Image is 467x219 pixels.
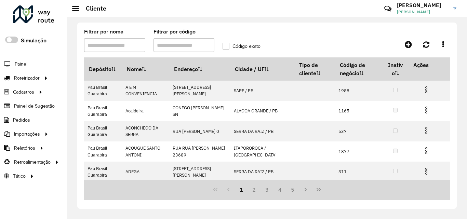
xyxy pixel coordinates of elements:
[79,5,106,12] h2: Cliente
[335,121,382,141] td: 537
[122,141,169,162] td: ACOUGUE SANTO ANTONI
[409,58,450,72] th: Ações
[15,60,27,68] span: Painel
[169,121,230,141] td: RUA [PERSON_NAME] 0
[169,101,230,121] td: CONEGO [PERSON_NAME] SN
[299,183,312,196] button: Next Page
[14,159,51,166] span: Retroalimentação
[14,145,35,152] span: Relatórios
[230,162,294,182] td: SERRA DA RAIZ / PB
[169,58,230,81] th: Endereço
[122,101,169,121] td: Acaideira
[154,28,196,36] label: Filtrar por código
[335,101,382,121] td: 1165
[13,88,34,96] span: Cadastros
[335,141,382,162] td: 1877
[335,58,382,81] th: Código de negócio
[14,131,40,138] span: Importações
[122,121,169,141] td: ACONCHEGO DA SERRA
[122,162,169,182] td: ADEGA
[261,183,273,196] button: 3
[294,58,335,81] th: Tipo de cliente
[312,183,325,196] button: Last Page
[381,1,395,16] a: Contato Rápido
[230,81,294,101] td: SAPE / PB
[286,183,299,196] button: 5
[122,58,169,81] th: Nome
[235,183,248,196] button: 1
[84,141,122,162] td: Pau Brasil Guarabira
[335,162,382,182] td: 311
[84,81,122,101] td: Pau Brasil Guarabira
[230,58,294,81] th: Cidade / UF
[122,81,169,101] td: A E M CONVENIENCIA
[230,101,294,121] td: ALAGOA GRANDE / PB
[169,162,230,182] td: [STREET_ADDRESS][PERSON_NAME]
[248,183,261,196] button: 2
[223,43,261,50] label: Código exato
[84,162,122,182] td: Pau Brasil Guarabira
[230,121,294,141] td: SERRA DA RAIZ / PB
[13,117,30,124] span: Pedidos
[169,141,230,162] td: RUA RUA [PERSON_NAME] 23689
[230,141,294,162] td: ITAPOROROCA / [GEOGRAPHIC_DATA]
[84,101,122,121] td: Pau Brasil Guarabira
[382,58,409,81] th: Inativo
[13,173,26,180] span: Tático
[84,28,123,36] label: Filtrar por nome
[14,74,40,82] span: Roteirizador
[84,121,122,141] td: Pau Brasil Guarabira
[21,37,46,45] label: Simulação
[397,2,448,9] h3: [PERSON_NAME]
[169,81,230,101] td: [STREET_ADDRESS][PERSON_NAME]
[397,9,448,15] span: [PERSON_NAME]
[335,81,382,101] td: 1988
[84,58,122,81] th: Depósito
[273,183,286,196] button: 4
[14,102,55,110] span: Painel de Sugestão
